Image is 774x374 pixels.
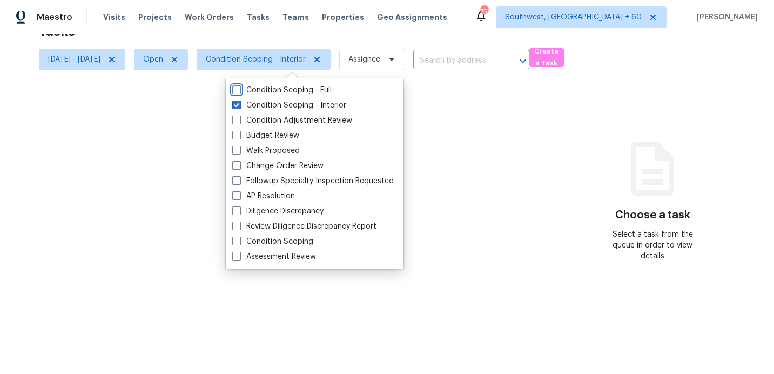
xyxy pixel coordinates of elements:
label: AP Resolution [232,191,295,202]
label: Condition Scoping - Full [232,85,332,96]
label: Review Diligence Discrepancy Report [232,221,376,232]
label: Condition Scoping - Interior [232,100,346,111]
label: Followup Specialty Inspection Requested [232,176,394,186]
label: Condition Adjustment Review [232,115,352,126]
label: Budget Review [232,130,299,141]
label: Assessment Review [232,251,316,262]
div: 756 [480,6,488,17]
label: Condition Scoping [232,236,313,247]
label: Change Order Review [232,161,324,171]
label: Walk Proposed [232,145,300,156]
label: Diligence Discrepancy [232,206,324,217]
